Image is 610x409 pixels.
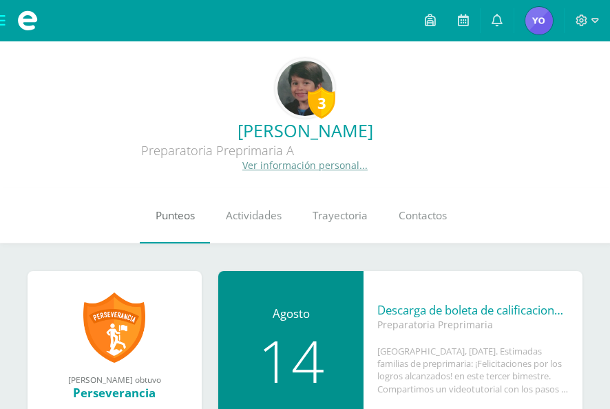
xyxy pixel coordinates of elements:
[377,302,569,318] div: Descarga de boleta de calificaciones preprimaria 2025
[232,332,350,390] div: 14
[277,61,333,116] img: 4642e01481ea58ff657cf313f5098d1e.png
[399,208,447,223] span: Contactos
[156,208,195,223] span: Punteos
[383,188,462,243] a: Contactos
[377,345,569,395] div: [GEOGRAPHIC_DATA], [DATE]. Estimadas familias de preprimaria: ¡Felicitaciones por los logros alca...
[226,208,282,223] span: Actividades
[297,188,383,243] a: Trayectoria
[308,87,335,119] div: 3
[41,374,188,385] div: [PERSON_NAME] obtuvo
[525,7,553,34] img: 83bd9b1eb4dd0c2e1bfa31435d0a1e92.png
[377,318,569,331] div: Preparatoria Preprimaria
[11,142,424,159] div: Preparatoria Preprimaria A
[242,159,368,172] a: Ver información personal...
[11,119,599,142] a: [PERSON_NAME]
[41,385,188,401] div: Perseverancia
[140,188,210,243] a: Punteos
[313,208,368,223] span: Trayectoria
[232,306,350,321] div: Agosto
[210,188,297,243] a: Actividades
